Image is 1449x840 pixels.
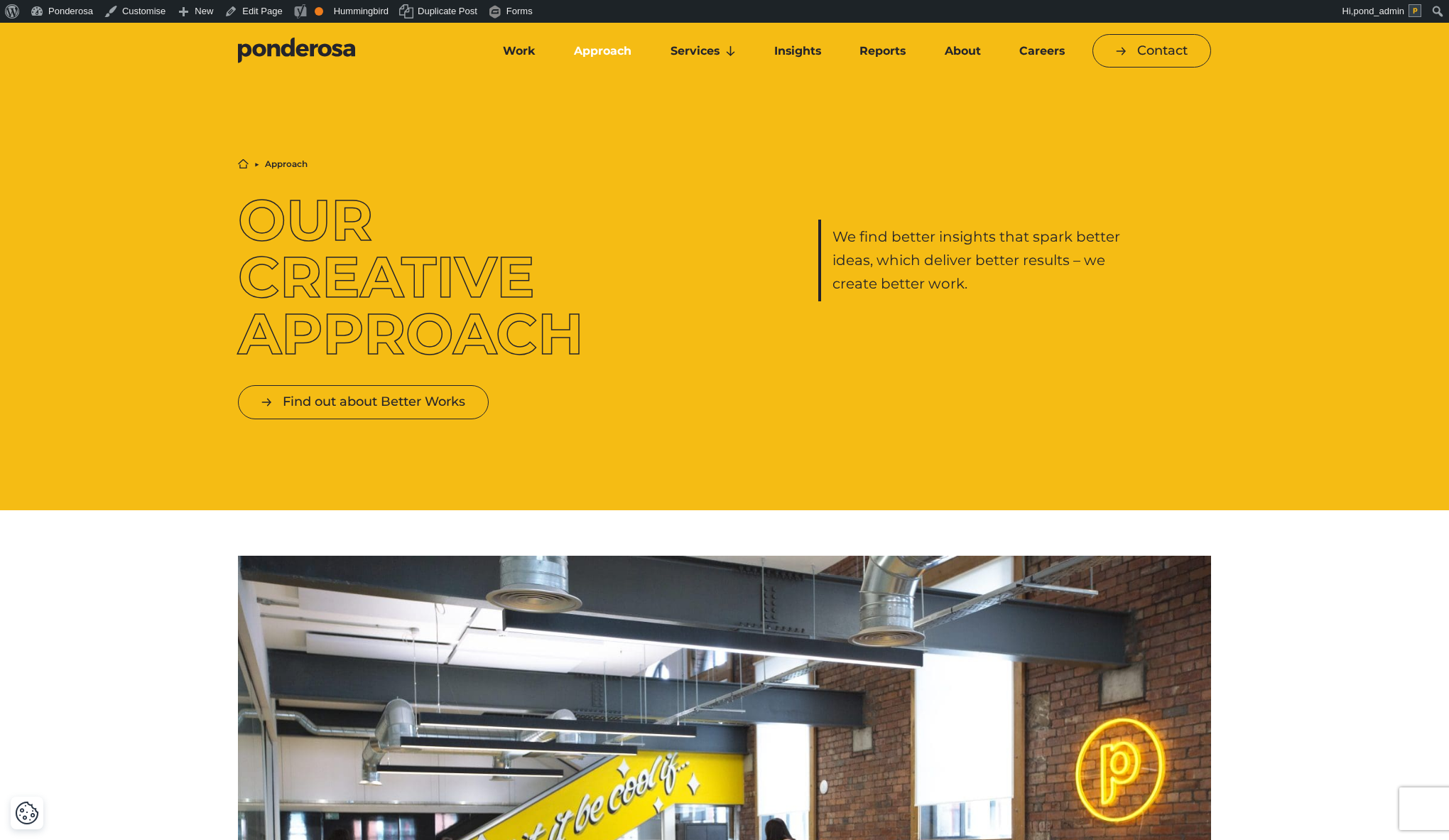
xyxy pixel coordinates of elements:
a: Contact [1092,34,1211,68]
a: Work [487,36,552,66]
div: OK [315,7,323,16]
a: Go to homepage [238,37,465,65]
li: ▶︎ [254,160,259,168]
a: About [928,36,997,66]
a: Insights [758,36,837,66]
a: Home [238,158,249,169]
a: Find out about Better Works [238,385,489,419]
a: Reports [843,36,922,66]
button: Cookie Settings [15,801,39,825]
a: Services [654,36,752,66]
span: pond_admin [1353,6,1404,16]
a: Approach [558,36,648,66]
li: Approach [265,160,308,168]
a: Careers [1003,36,1081,66]
h1: Our Creative Approach [238,192,631,362]
img: Revisit consent button [15,801,39,825]
p: We find better insights that spark better ideas, which deliver better results – we create better ... [832,225,1129,296]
